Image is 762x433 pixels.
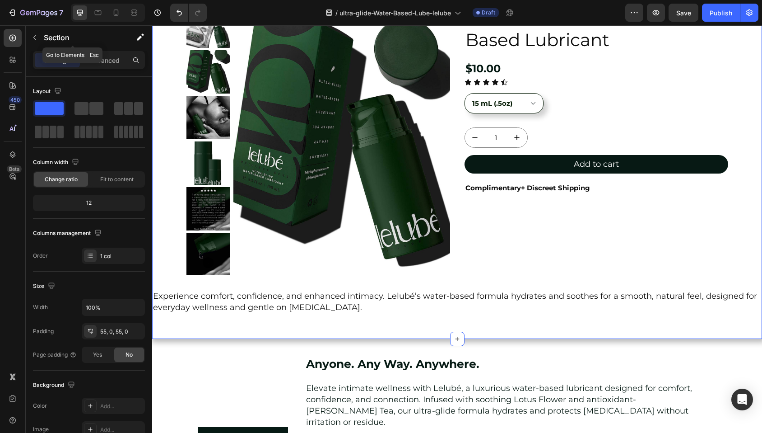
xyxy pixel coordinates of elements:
div: 55, 0, 55, 0 [100,328,143,336]
span: ultra-glide-Water-Based-Lube-lelube [339,8,451,18]
button: 7 [4,4,67,22]
span: Fit to content [100,175,134,184]
input: Auto [82,299,144,315]
button: Carousel Next Arrow [51,232,61,243]
p: Settings [45,56,70,65]
img: Lelubé Ultra-Glide Water-Based Lubricant in sleek, minimalist packaging, featuring a white label ... [34,71,78,114]
strong: Anyone. Any Way. Anywhere. [154,332,327,345]
img: Don't trust us, trust an expert when it comes to the lubricant your will use for intimate moments [34,162,78,205]
strong: DESCRIPTION [54,406,126,419]
span: Yes [93,351,102,359]
span: / [335,8,338,18]
div: Column width [33,156,81,169]
div: Order [33,252,48,260]
button: Publish [702,4,740,22]
div: Add... [100,402,143,410]
p: 7 [59,7,63,18]
div: 450 [9,96,22,104]
div: Width [33,303,48,311]
button: increment [355,103,375,122]
span: Save [676,9,691,17]
strong: Complimentary [313,158,369,167]
div: Beta [7,165,22,173]
img: Safe with condoms and toys Lelubé water-based lubricant is pleasure without compromise [34,25,78,68]
div: Open Intercom Messenger [731,389,753,410]
div: Columns management [33,227,103,240]
div: $10.00 [312,34,349,53]
div: Color [33,402,47,410]
button: Add to cart [312,130,576,148]
div: Page padding [33,351,77,359]
p: Experience comfort, confidence, and enhanced intimacy. Lelubé’s water-based formula hydrates and ... [1,265,609,288]
div: Background [33,379,77,391]
div: 1 col [100,252,143,260]
span: Draft [482,9,495,17]
button: decrement [313,103,333,122]
div: Padding [33,327,54,335]
div: Layout [33,85,63,98]
button: Save [669,4,698,22]
img: A lubricant made for everyone: all genders, all orientations, all pleasures [34,207,78,251]
input: quantity [333,103,355,122]
iframe: Design area [152,25,762,433]
span: Change ratio [45,175,78,184]
p: Advanced [89,56,120,65]
strong: + Discreet Shipping [369,158,438,167]
p: Section [44,32,118,43]
div: Size [33,280,57,292]
div: Publish [710,8,732,18]
div: Add to cart [422,133,467,145]
span: No [125,351,133,359]
div: Undo/Redo [170,4,207,22]
div: 12 [35,197,143,209]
